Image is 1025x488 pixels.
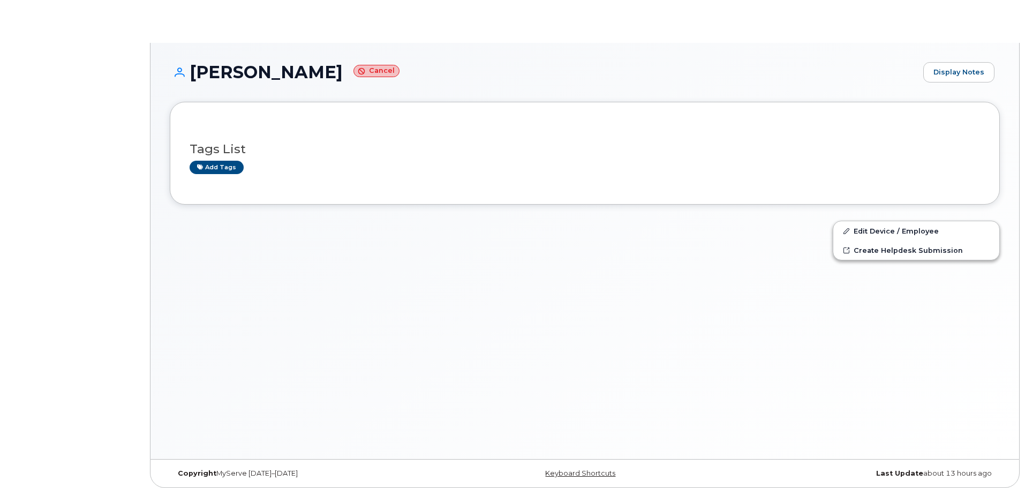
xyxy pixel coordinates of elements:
a: Edit Device / Employee [833,221,999,241]
h1: [PERSON_NAME] [170,63,918,81]
strong: Copyright [178,469,216,477]
a: Create Helpdesk Submission [833,241,999,260]
h3: Tags List [190,142,980,156]
a: Display Notes [923,62,994,82]
a: Add tags [190,161,244,174]
a: Keyboard Shortcuts [545,469,615,477]
strong: Last Update [876,469,923,477]
div: about 13 hours ago [723,469,1000,478]
div: MyServe [DATE]–[DATE] [170,469,447,478]
small: Cancel [353,65,400,77]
